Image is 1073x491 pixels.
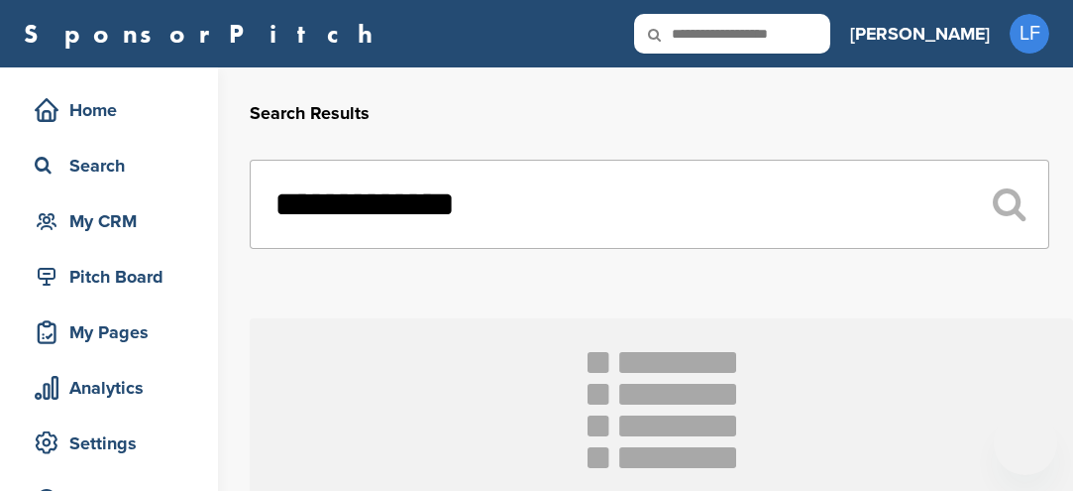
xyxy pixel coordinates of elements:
[20,143,198,188] a: Search
[994,412,1057,475] iframe: Button to launch messaging window
[1010,14,1049,54] span: LF
[30,259,198,295] div: Pitch Board
[20,87,198,133] a: Home
[20,365,198,411] a: Analytics
[250,100,1049,127] h2: Search Results
[20,198,198,244] a: My CRM
[850,20,990,48] h3: [PERSON_NAME]
[20,421,198,466] a: Settings
[20,254,198,300] a: Pitch Board
[30,92,198,128] div: Home
[30,203,198,239] div: My CRM
[30,370,198,406] div: Analytics
[30,426,198,461] div: Settings
[24,21,385,47] a: SponsorPitch
[20,309,198,355] a: My Pages
[850,12,990,56] a: [PERSON_NAME]
[30,314,198,350] div: My Pages
[30,148,198,184] div: Search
